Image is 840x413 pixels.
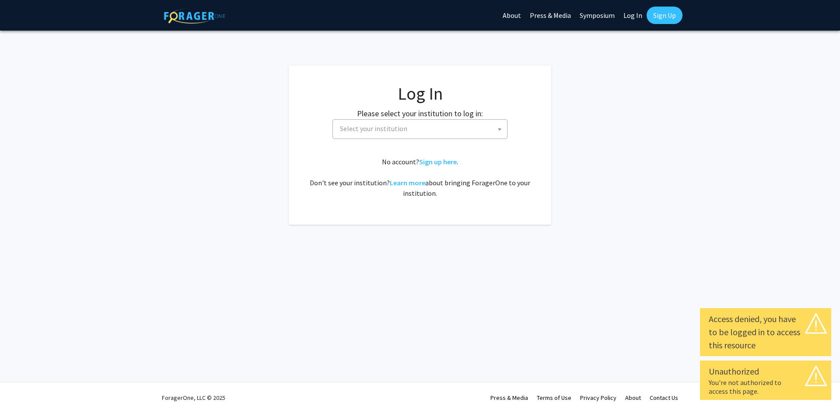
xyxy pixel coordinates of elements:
h1: Log In [306,83,534,104]
div: Access denied, you have to be logged in to access this resource [709,312,822,352]
a: Learn more about bringing ForagerOne to your institution [390,178,425,187]
div: Unauthorized [709,365,822,378]
div: No account? . Don't see your institution? about bringing ForagerOne to your institution. [306,156,534,198]
span: Select your institution [332,119,507,139]
a: Sign Up [647,7,682,24]
a: About [625,394,641,402]
span: Select your institution [340,124,407,133]
div: You're not authorized to access this page. [709,378,822,396]
a: Press & Media [490,394,528,402]
a: Contact Us [650,394,678,402]
a: Sign up here [419,157,457,166]
a: Terms of Use [537,394,571,402]
label: Please select your institution to log in: [357,108,483,119]
img: ForagerOne Logo [164,8,225,24]
span: Select your institution [336,120,507,138]
div: ForagerOne, LLC © 2025 [162,382,225,413]
a: Privacy Policy [580,394,616,402]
